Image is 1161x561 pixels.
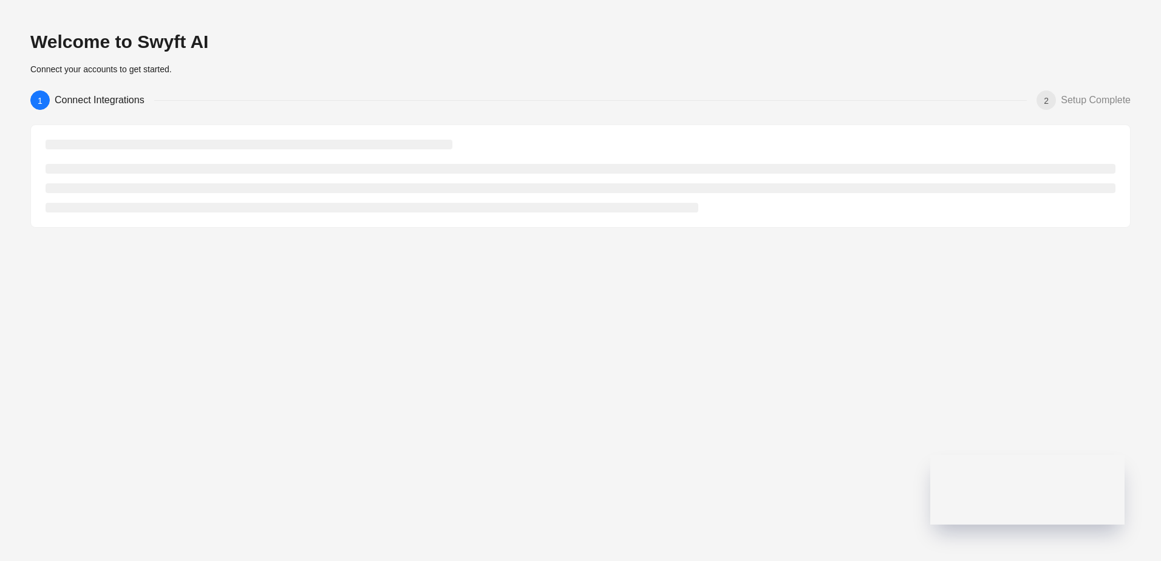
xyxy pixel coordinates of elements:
span: 1 [38,96,43,106]
h2: Welcome to Swyft AI [30,30,1131,53]
iframe: Swyft AI Status [930,455,1125,525]
span: 2 [1044,96,1049,106]
span: Connect your accounts to get started. [30,64,172,74]
div: Connect Integrations [55,90,154,110]
div: Setup Complete [1061,90,1131,110]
